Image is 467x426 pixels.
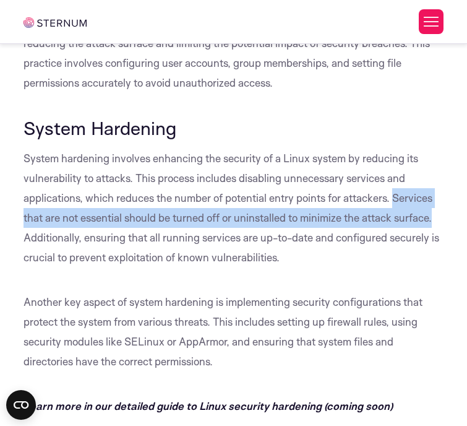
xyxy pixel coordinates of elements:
span: Another key aspect of system hardening is implementing security configurations that protect the s... [24,295,422,368]
span: System Hardening [24,116,176,139]
i: Learn more in our detailed guide to Linux security hardening (coming soon) [24,399,393,412]
span: System hardening involves enhancing the security of a Linux system by reducing its vulnerability ... [24,152,439,264]
img: sternum iot [24,17,87,28]
button: Toggle Menu [419,9,443,34]
button: Open CMP widget [6,390,36,420]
